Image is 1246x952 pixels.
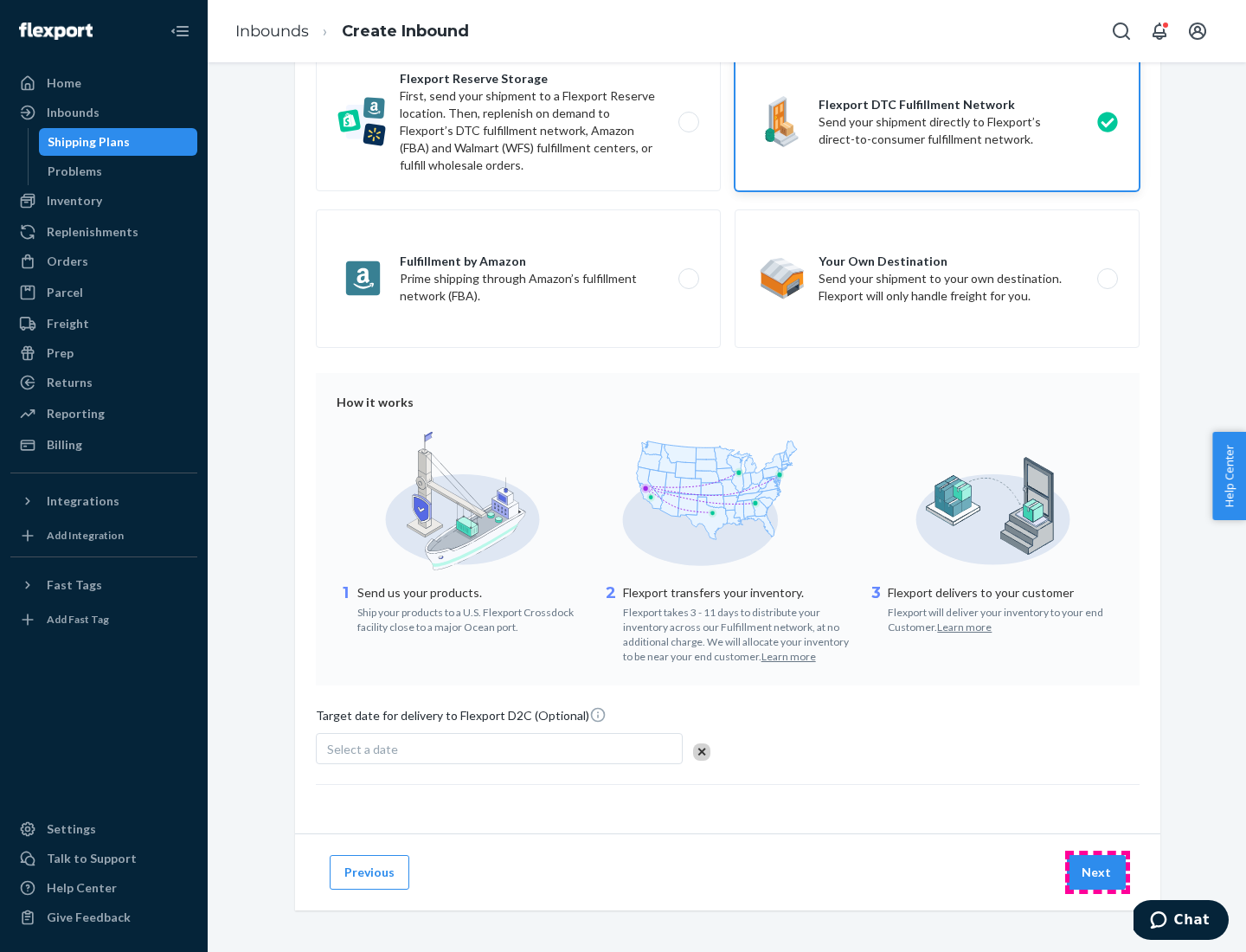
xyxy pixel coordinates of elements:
[47,192,102,209] div: Inventory
[10,400,197,428] a: Reporting
[47,344,74,362] div: Prep
[47,315,89,332] div: Freight
[47,820,96,838] div: Settings
[10,815,197,843] a: Settings
[1067,855,1126,890] button: Next
[47,405,105,422] div: Reporting
[10,310,197,338] a: Freight
[47,909,131,926] div: Give Feedback
[10,522,197,550] a: Add Integration
[761,649,816,664] button: Learn more
[10,369,197,396] a: Returns
[337,582,354,634] div: 1
[316,706,607,731] span: Target date for delivery to Flexport D2C (Optional)
[10,69,197,97] a: Home
[47,576,102,594] div: Fast Tags
[10,874,197,902] a: Help Center
[888,601,1119,634] div: Flexport will deliver your inventory to your end Customer.
[10,279,197,306] a: Parcel
[937,620,992,634] button: Learn more
[39,128,198,156] a: Shipping Plans
[357,601,588,634] div: Ship your products to a U.S. Flexport Crossdock facility close to a major Ocean port.
[10,431,197,459] a: Billing
[1134,900,1229,943] iframe: Opens a widget where you can chat to one of our agents
[342,22,469,41] a: Create Inbound
[235,22,309,41] a: Inbounds
[867,582,884,634] div: 3
[602,582,620,665] div: 2
[337,394,1119,411] div: How it works
[10,218,197,246] a: Replenishments
[39,158,198,185] a: Problems
[10,248,197,275] a: Orders
[623,584,854,601] p: Flexport transfers your inventory.
[47,436,82,453] div: Billing
[1180,14,1215,48] button: Open account menu
[47,253,88,270] div: Orders
[47,879,117,897] div: Help Center
[10,339,197,367] a: Prep
[327,742,398,756] span: Select a date
[47,850,137,867] div: Talk to Support
[357,584,588,601] p: Send us your products.
[19,23,93,40] img: Flexport logo
[47,528,124,543] div: Add Integration
[163,14,197,48] button: Close Navigation
[10,904,197,931] button: Give Feedback
[888,584,1119,601] p: Flexport delivers to your customer
[330,855,409,890] button: Previous
[10,571,197,599] button: Fast Tags
[1142,14,1177,48] button: Open notifications
[10,99,197,126] a: Inbounds
[47,492,119,510] div: Integrations
[623,601,854,665] div: Flexport takes 3 - 11 days to distribute your inventory across our Fulfillment network, at no add...
[47,284,83,301] div: Parcel
[10,487,197,515] button: Integrations
[1104,14,1139,48] button: Open Search Box
[47,612,109,627] div: Add Fast Tag
[1212,432,1246,520] button: Help Center
[47,104,100,121] div: Inbounds
[48,133,130,151] div: Shipping Plans
[10,606,197,634] a: Add Fast Tag
[47,74,81,92] div: Home
[47,374,93,391] div: Returns
[10,845,197,872] button: Talk to Support
[10,187,197,215] a: Inventory
[48,163,102,180] div: Problems
[222,6,483,57] ol: breadcrumbs
[47,223,138,241] div: Replenishments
